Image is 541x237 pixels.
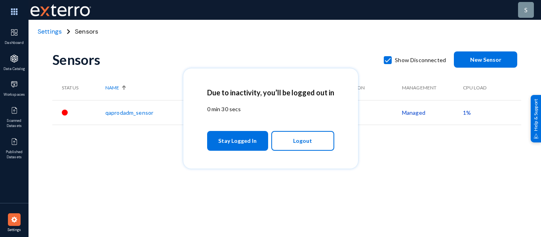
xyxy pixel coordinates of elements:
[207,88,334,97] h2: Due to inactivity, you’ll be logged out in
[293,134,312,148] span: Logout
[271,131,334,151] button: Logout
[207,105,334,113] p: 0 min 30 secs
[218,134,257,148] span: Stay Logged In
[207,131,269,151] button: Stay Logged In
